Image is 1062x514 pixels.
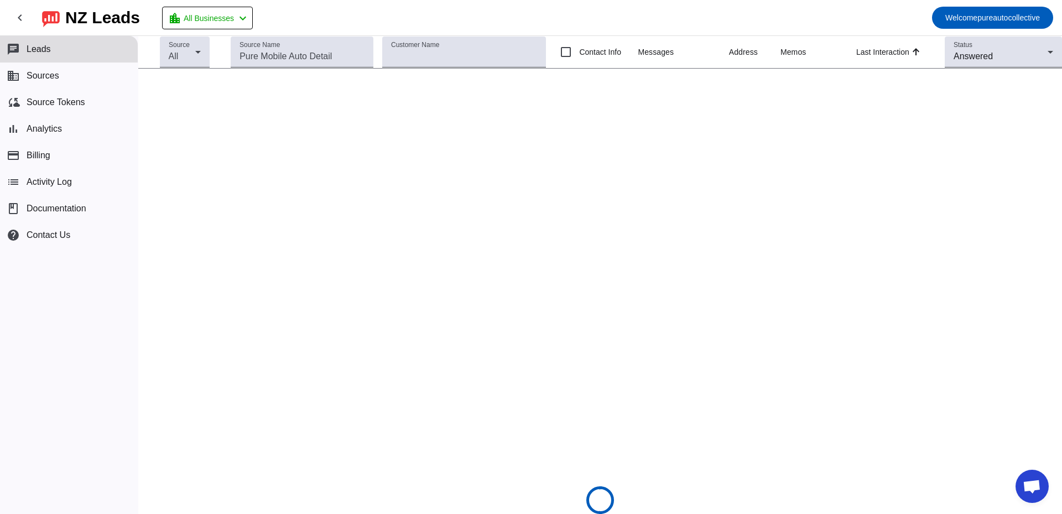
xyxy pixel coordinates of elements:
mat-icon: chat [7,43,20,56]
span: Analytics [27,124,62,134]
mat-icon: chevron_left [236,12,249,25]
span: Answered [954,51,993,61]
mat-label: Customer Name [391,41,439,49]
button: All Businesses [162,7,253,29]
mat-icon: payment [7,149,20,162]
mat-icon: location_city [168,12,181,25]
div: Last Interaction [856,46,909,58]
div: Open chat [1016,470,1049,503]
span: Welcome [945,13,977,22]
img: logo [42,8,60,27]
mat-icon: cloud_sync [7,96,20,109]
span: pureautocollective [945,10,1040,25]
mat-icon: help [7,229,20,242]
span: Documentation [27,204,86,214]
span: All Businesses [184,11,234,26]
span: book [7,202,20,215]
span: All [169,51,179,61]
th: Memos [780,36,856,69]
mat-label: Source Name [240,41,280,49]
span: Activity Log [27,177,72,187]
mat-icon: chevron_left [13,11,27,24]
button: Welcomepureautocollective [932,7,1053,29]
th: Address [729,36,780,69]
mat-label: Status [954,41,972,49]
label: Contact Info [577,46,621,58]
mat-icon: business [7,69,20,82]
span: Sources [27,71,59,81]
span: Leads [27,44,51,54]
div: NZ Leads [65,10,140,25]
span: Billing [27,150,50,160]
mat-label: Source [169,41,190,49]
span: Contact Us [27,230,70,240]
mat-icon: bar_chart [7,122,20,136]
th: Messages [638,36,728,69]
span: Source Tokens [27,97,85,107]
input: Pure Mobile Auto Detail [240,50,365,63]
mat-icon: list [7,175,20,189]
